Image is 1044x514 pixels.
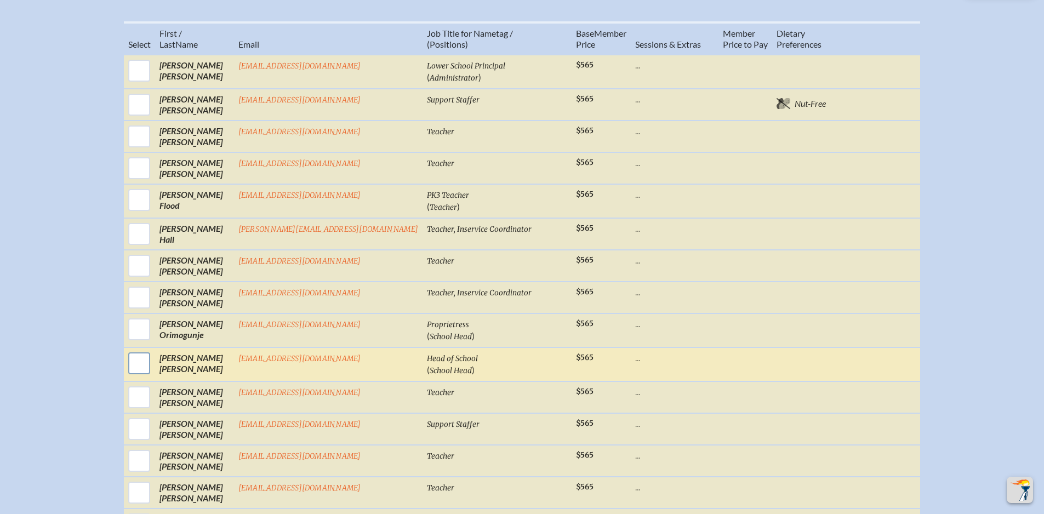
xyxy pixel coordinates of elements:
[423,22,572,55] th: Job Title for Nametag / (Positions)
[635,482,714,493] p: ...
[635,223,714,234] p: ...
[238,320,361,329] a: [EMAIL_ADDRESS][DOMAIN_NAME]
[478,72,481,82] span: )
[238,225,418,234] a: [PERSON_NAME][EMAIL_ADDRESS][DOMAIN_NAME]
[427,354,478,363] span: Head of School
[576,224,594,233] span: $565
[427,61,505,71] span: Lower School Principal
[238,483,361,493] a: [EMAIL_ADDRESS][DOMAIN_NAME]
[427,127,454,136] span: Teacher
[795,98,826,109] span: Nut-Free
[576,158,594,167] span: $565
[427,191,469,200] span: PK3 Teacher
[772,22,859,55] th: Diet
[155,477,234,509] td: [PERSON_NAME] [PERSON_NAME]
[155,347,234,381] td: [PERSON_NAME] [PERSON_NAME]
[631,22,718,55] th: Sessions & Extras
[635,125,714,136] p: ...
[155,282,234,313] td: [PERSON_NAME] [PERSON_NAME]
[427,72,430,82] span: (
[635,94,714,105] p: ...
[427,452,454,461] span: Teacher
[576,190,594,199] span: $565
[427,159,454,168] span: Teacher
[457,201,460,212] span: )
[159,39,175,49] span: Last
[159,28,182,38] span: First /
[635,157,714,168] p: ...
[576,28,594,38] span: Base
[427,201,430,212] span: (
[576,255,594,265] span: $565
[572,22,631,55] th: Memb
[155,121,234,152] td: [PERSON_NAME] [PERSON_NAME]
[427,225,532,234] span: Teacher, Inservice Coordinator
[619,28,626,38] span: er
[1007,477,1033,503] button: Scroll Top
[576,94,594,104] span: $565
[427,320,469,329] span: Proprietress
[430,332,472,341] span: School Head
[427,364,430,375] span: (
[238,452,361,461] a: [EMAIL_ADDRESS][DOMAIN_NAME]
[155,313,234,347] td: [PERSON_NAME] Orimogunje
[576,126,594,135] span: $565
[576,353,594,362] span: $565
[576,60,594,70] span: $565
[635,60,714,71] p: ...
[238,95,361,105] a: [EMAIL_ADDRESS][DOMAIN_NAME]
[155,445,234,477] td: [PERSON_NAME] [PERSON_NAME]
[635,318,714,329] p: ...
[238,61,361,71] a: [EMAIL_ADDRESS][DOMAIN_NAME]
[155,152,234,184] td: [PERSON_NAME] [PERSON_NAME]
[576,287,594,296] span: $565
[155,413,234,445] td: [PERSON_NAME] [PERSON_NAME]
[635,450,714,461] p: ...
[635,189,714,200] p: ...
[234,22,423,55] th: Email
[576,450,594,460] span: $565
[635,287,714,298] p: ...
[427,330,430,341] span: (
[576,482,594,492] span: $565
[155,89,234,121] td: [PERSON_NAME] [PERSON_NAME]
[238,127,361,136] a: [EMAIL_ADDRESS][DOMAIN_NAME]
[576,419,594,428] span: $565
[430,203,457,212] span: Teacher
[427,288,532,298] span: Teacher, Inservice Coordinator
[472,330,475,341] span: )
[238,354,361,363] a: [EMAIL_ADDRESS][DOMAIN_NAME]
[576,387,594,396] span: $565
[472,364,475,375] span: )
[1009,479,1031,501] img: To the top
[635,418,714,429] p: ...
[427,420,480,429] span: Support Staffer
[430,73,478,83] span: Administrator
[427,95,480,105] span: Support Staffer
[238,159,361,168] a: [EMAIL_ADDRESS][DOMAIN_NAME]
[155,381,234,413] td: [PERSON_NAME] [PERSON_NAME]
[238,191,361,200] a: [EMAIL_ADDRESS][DOMAIN_NAME]
[576,319,594,328] span: $565
[635,352,714,363] p: ...
[718,22,772,55] th: Member Price to Pay
[238,288,361,298] a: [EMAIL_ADDRESS][DOMAIN_NAME]
[635,255,714,266] p: ...
[155,184,234,218] td: [PERSON_NAME] Flood
[635,386,714,397] p: ...
[777,28,821,49] span: ary Preferences
[427,256,454,266] span: Teacher
[427,388,454,397] span: Teacher
[576,39,595,49] span: Price
[155,55,234,89] td: [PERSON_NAME] [PERSON_NAME]
[238,388,361,397] a: [EMAIL_ADDRESS][DOMAIN_NAME]
[238,420,361,429] a: [EMAIL_ADDRESS][DOMAIN_NAME]
[155,22,234,55] th: Name
[155,218,234,250] td: [PERSON_NAME] Hall
[128,39,151,49] span: Select
[238,256,361,266] a: [EMAIL_ADDRESS][DOMAIN_NAME]
[427,483,454,493] span: Teacher
[430,366,472,375] span: School Head
[155,250,234,282] td: [PERSON_NAME] [PERSON_NAME]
